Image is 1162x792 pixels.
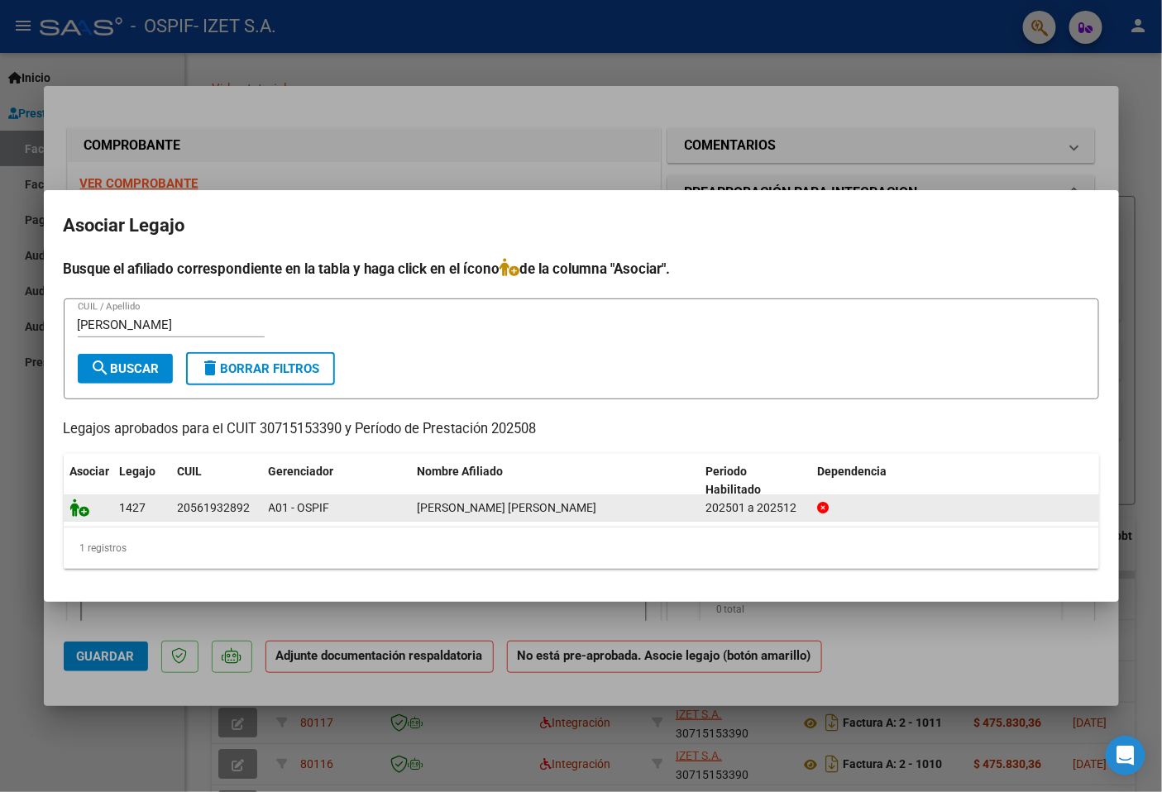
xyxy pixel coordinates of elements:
[178,499,251,518] div: 20561932892
[411,454,700,508] datatable-header-cell: Nombre Afiliado
[699,454,811,508] datatable-header-cell: Periodo Habilitado
[64,210,1099,241] h2: Asociar Legajo
[78,354,173,384] button: Buscar
[64,419,1099,440] p: Legajos aprobados para el CUIT 30715153390 y Período de Prestación 202508
[811,454,1099,508] datatable-header-cell: Dependencia
[201,358,221,378] mat-icon: delete
[1106,736,1145,775] div: Open Intercom Messenger
[113,454,171,508] datatable-header-cell: Legajo
[64,527,1099,569] div: 1 registros
[64,258,1099,279] h4: Busque el afiliado correspondiente en la tabla y haga click en el ícono de la columna "Asociar".
[269,465,334,478] span: Gerenciador
[120,501,146,514] span: 1427
[269,501,330,514] span: A01 - OSPIF
[178,465,203,478] span: CUIL
[91,361,160,376] span: Buscar
[705,465,761,497] span: Periodo Habilitado
[91,358,111,378] mat-icon: search
[705,499,804,518] div: 202501 a 202512
[418,501,597,514] span: MONDACA CHAILE MAXIMO ROMAN
[418,465,504,478] span: Nombre Afiliado
[64,454,113,508] datatable-header-cell: Asociar
[70,465,110,478] span: Asociar
[120,465,156,478] span: Legajo
[262,454,411,508] datatable-header-cell: Gerenciador
[817,465,887,478] span: Dependencia
[201,361,320,376] span: Borrar Filtros
[171,454,262,508] datatable-header-cell: CUIL
[186,352,335,385] button: Borrar Filtros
